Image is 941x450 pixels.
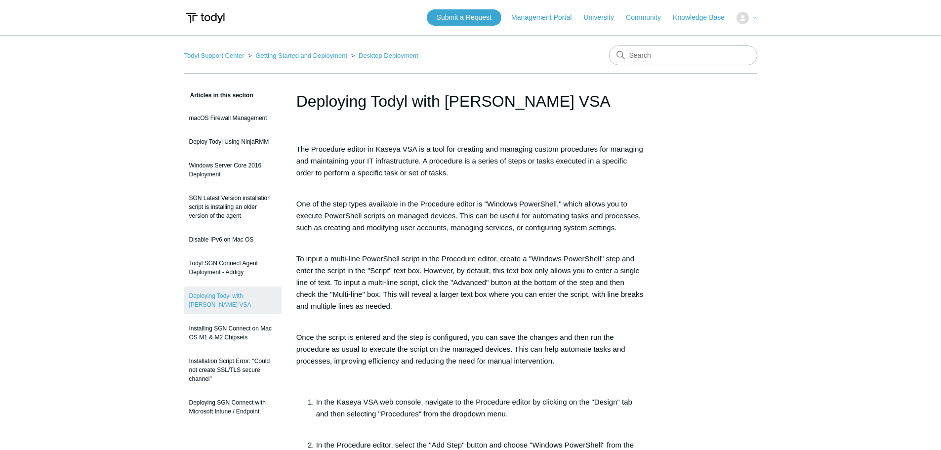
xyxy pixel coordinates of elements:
a: Community [626,12,671,23]
a: Deploy Todyl Using NinjaRMM [184,132,282,151]
p: The Procedure editor in Kaseya VSA is a tool for creating and managing custom procedures for mana... [296,143,645,191]
a: Todyl SGN Connect Agent Deployment - Addigy [184,254,282,282]
a: Installation Script Error: "Could not create SSL/TLS secure channel" [184,352,282,388]
a: Deploying SGN Connect with Microsoft Intune / Endpoint [184,393,282,421]
li: Getting Started and Deployment [246,52,349,59]
a: Deploying Todyl with [PERSON_NAME] VSA [184,286,282,314]
a: macOS Firewall Management [184,109,282,127]
a: Windows Server Core 2016 Deployment [184,156,282,184]
a: SGN Latest Version installation script is installing an older version of the agent [184,189,282,225]
p: In the Kaseya VSA web console, navigate to the Procedure editor by clicking on the "Design" tab a... [316,396,645,432]
input: Search [609,45,757,65]
p: One of the step types available in the Procedure editor is "Windows PowerShell," which allows you... [296,198,645,245]
li: Todyl Support Center [184,52,246,59]
p: To input a multi-line PowerShell script in the Procedure editor, create a "Windows PowerShell" st... [296,253,645,324]
a: Submit a Request [427,9,501,26]
a: Disable IPv6 on Mac OS [184,230,282,249]
a: Desktop Deployment [359,52,418,59]
a: Management Portal [511,12,581,23]
a: University [583,12,623,23]
p: Once the script is entered and the step is configured, you can save the changes and then run the ... [296,331,645,367]
span: Articles in this section [184,92,253,99]
a: Todyl Support Center [184,52,245,59]
h1: Deploying Todyl with Kaseya VSA [296,89,645,113]
li: Desktop Deployment [349,52,418,59]
a: Getting Started and Deployment [255,52,347,59]
a: Installing SGN Connect on Mac OS M1 & M2 Chipsets [184,319,282,347]
img: Todyl Support Center Help Center home page [184,9,226,27]
a: Knowledge Base [673,12,735,23]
